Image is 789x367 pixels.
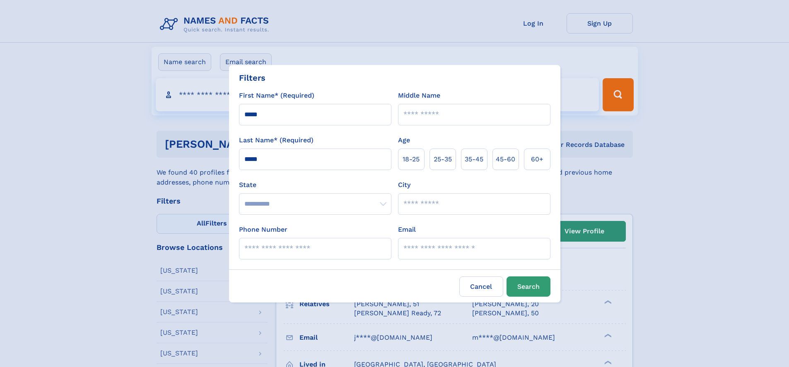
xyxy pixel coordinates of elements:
span: 45‑60 [496,154,515,164]
label: Last Name* (Required) [239,135,314,145]
label: First Name* (Required) [239,91,314,101]
label: Phone Number [239,225,287,235]
button: Search [507,276,550,297]
span: 25‑35 [434,154,452,164]
label: Email [398,225,416,235]
div: Filters [239,72,265,84]
span: 18‑25 [403,154,420,164]
label: State [239,180,391,190]
label: Middle Name [398,91,440,101]
label: Age [398,135,410,145]
label: Cancel [459,276,503,297]
span: 60+ [531,154,543,164]
label: City [398,180,410,190]
span: 35‑45 [465,154,483,164]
